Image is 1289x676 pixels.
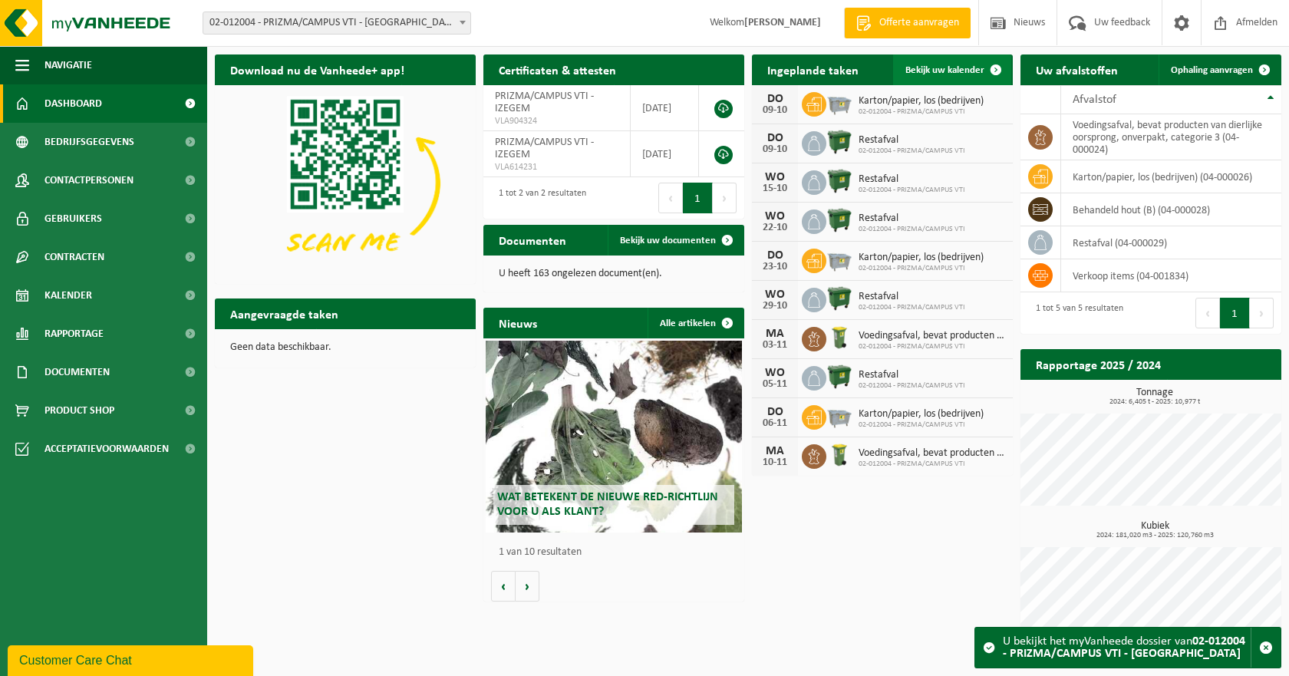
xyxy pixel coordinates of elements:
button: Volgende [516,571,539,602]
div: 23-10 [760,262,790,272]
div: 29-10 [760,301,790,312]
div: DO [760,249,790,262]
span: 02-012004 - PRIZMA/CAMPUS VTI [859,107,984,117]
span: Documenten [45,353,110,391]
img: WB-1100-HPE-GN-01 [826,207,852,233]
span: Bedrijfsgegevens [45,123,134,161]
span: Acceptatievoorwaarden [45,430,169,468]
h2: Nieuws [483,308,552,338]
button: Next [1250,298,1274,328]
div: U bekijkt het myVanheede dossier van [1003,628,1251,668]
td: behandeld hout (B) (04-000028) [1061,193,1281,226]
a: Bekijk uw kalender [893,54,1011,85]
span: Voedingsafval, bevat producten van dierlijke oorsprong, onverpakt, categorie 3 [859,447,1005,460]
div: 09-10 [760,144,790,155]
span: Product Shop [45,391,114,430]
a: Bekijk uw documenten [608,225,743,256]
div: 15-10 [760,183,790,194]
span: Offerte aanvragen [875,15,963,31]
div: WO [760,289,790,301]
h3: Tonnage [1028,387,1281,406]
div: 06-11 [760,418,790,429]
button: 1 [1220,298,1250,328]
span: VLA904324 [495,115,618,127]
img: WB-2500-GAL-GY-01 [826,403,852,429]
div: DO [760,132,790,144]
div: 09-10 [760,105,790,116]
span: VLA614231 [495,161,618,173]
h2: Ingeplande taken [752,54,874,84]
div: MA [760,328,790,340]
strong: 02-012004 - PRIZMA/CAMPUS VTI - [GEOGRAPHIC_DATA] [1003,635,1245,660]
div: DO [760,93,790,105]
img: WB-1100-HPE-GN-01 [826,285,852,312]
td: restafval (04-000029) [1061,226,1281,259]
a: Wat betekent de nieuwe RED-richtlijn voor u als klant? [486,341,741,533]
div: WO [760,210,790,223]
img: WB-0140-HPE-GN-50 [826,442,852,468]
button: Previous [658,183,683,213]
span: Karton/papier, los (bedrijven) [859,408,984,420]
span: Karton/papier, los (bedrijven) [859,95,984,107]
div: MA [760,445,790,457]
div: 05-11 [760,379,790,390]
td: voedingsafval, bevat producten van dierlijke oorsprong, onverpakt, categorie 3 (04-000024) [1061,114,1281,160]
span: Navigatie [45,46,92,84]
span: Kalender [45,276,92,315]
span: 02-012004 - PRIZMA/CAMPUS VTI [859,342,1005,351]
img: WB-0140-HPE-GN-50 [826,325,852,351]
p: Geen data beschikbaar. [230,342,460,353]
a: Bekijk rapportage [1167,379,1280,410]
a: Ophaling aanvragen [1159,54,1280,85]
td: karton/papier, los (bedrijven) (04-000026) [1061,160,1281,193]
span: 02-012004 - PRIZMA/CAMPUS VTI - IZEGEM [203,12,470,34]
img: Download de VHEPlus App [215,85,476,281]
h2: Certificaten & attesten [483,54,631,84]
span: 02-012004 - PRIZMA/CAMPUS VTI [859,381,965,391]
span: 02-012004 - PRIZMA/CAMPUS VTI [859,264,984,273]
span: Restafval [859,291,965,303]
span: Ophaling aanvragen [1171,65,1253,75]
span: Restafval [859,213,965,225]
img: WB-2500-GAL-GY-01 [826,246,852,272]
span: Karton/papier, los (bedrijven) [859,252,984,264]
td: [DATE] [631,85,699,131]
button: 1 [683,183,713,213]
span: 02-012004 - PRIZMA/CAMPUS VTI [859,420,984,430]
td: verkoop items (04-001834) [1061,259,1281,292]
div: WO [760,171,790,183]
img: WB-1100-HPE-GN-01 [826,168,852,194]
img: WB-2500-GAL-GY-01 [826,90,852,116]
span: Bekijk uw documenten [620,236,716,246]
span: Contactpersonen [45,161,134,200]
span: Wat betekent de nieuwe RED-richtlijn voor u als klant? [497,491,718,518]
button: Previous [1195,298,1220,328]
h3: Kubiek [1028,521,1281,539]
span: Restafval [859,134,965,147]
span: PRIZMA/CAMPUS VTI - IZEGEM [495,137,594,160]
div: WO [760,367,790,379]
td: [DATE] [631,131,699,177]
button: Next [713,183,737,213]
span: PRIZMA/CAMPUS VTI - IZEGEM [495,91,594,114]
img: WB-1100-HPE-GN-01 [826,364,852,390]
h2: Download nu de Vanheede+ app! [215,54,420,84]
h2: Documenten [483,225,582,255]
span: Gebruikers [45,200,102,238]
span: Bekijk uw kalender [905,65,984,75]
span: Dashboard [45,84,102,123]
img: WB-1100-HPE-GN-01 [826,129,852,155]
p: 1 van 10 resultaten [499,547,737,558]
span: 02-012004 - PRIZMA/CAMPUS VTI - IZEGEM [203,12,471,35]
span: Restafval [859,173,965,186]
a: Offerte aanvragen [844,8,971,38]
div: 1 tot 2 van 2 resultaten [491,181,586,215]
span: 02-012004 - PRIZMA/CAMPUS VTI [859,147,965,156]
iframe: chat widget [8,642,256,676]
h2: Rapportage 2025 / 2024 [1020,349,1176,379]
span: 02-012004 - PRIZMA/CAMPUS VTI [859,225,965,234]
span: 2024: 181,020 m3 - 2025: 120,760 m3 [1028,532,1281,539]
span: Afvalstof [1073,94,1116,106]
span: Restafval [859,369,965,381]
